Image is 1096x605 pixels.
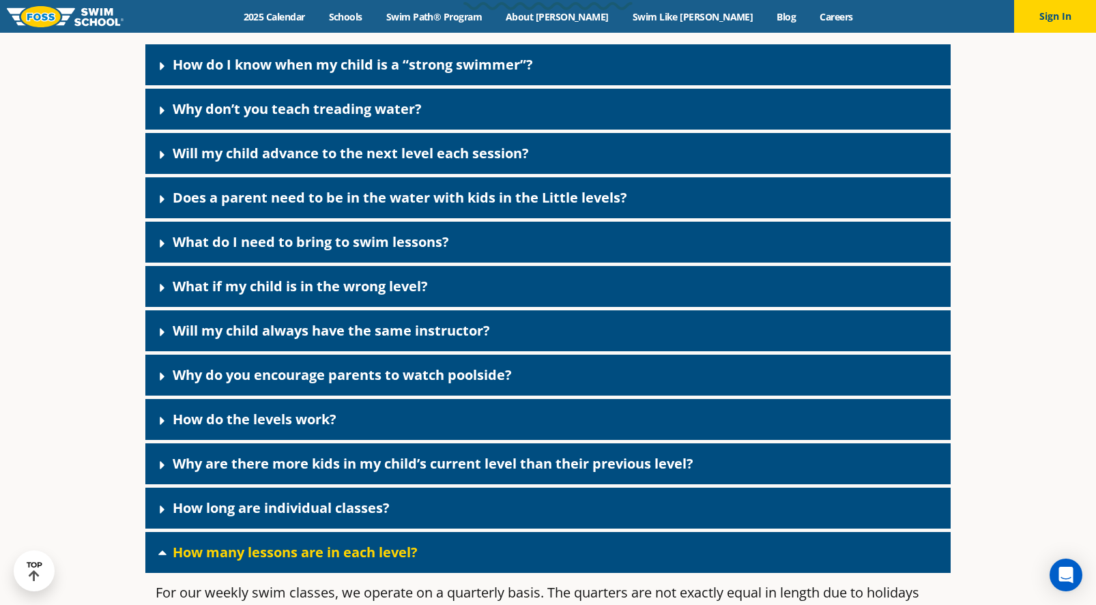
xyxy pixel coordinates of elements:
[620,10,765,23] a: Swim Like [PERSON_NAME]
[231,10,317,23] a: 2025 Calendar
[173,543,418,561] a: How many lessons are in each level?
[27,561,42,582] div: TOP
[145,222,951,263] div: What do I need to bring to swim lessons?
[173,233,449,251] a: What do I need to bring to swim lessons?
[145,355,951,396] div: Why do you encourage parents to watch poolside?
[765,10,808,23] a: Blog
[173,188,627,207] a: Does a parent need to be in the water with kids in the Little levels?
[145,532,951,573] div: How many lessons are in each level?
[145,266,951,307] div: What if my child is in the wrong level?
[145,399,951,440] div: How do the levels work?
[145,44,951,85] div: How do I know when my child is a “strong swimmer”?
[1050,559,1082,591] div: Open Intercom Messenger
[317,10,374,23] a: Schools
[173,100,422,118] a: Why don’t you teach treading water?
[7,6,124,27] img: FOSS Swim School Logo
[173,499,390,517] a: How long are individual classes?
[808,10,865,23] a: Careers
[173,277,428,295] a: What if my child is in the wrong level?
[173,454,693,473] a: Why are there more kids in my child’s current level than their previous level?
[145,310,951,351] div: Will my child always have the same instructor?
[374,10,493,23] a: Swim Path® Program
[145,133,951,174] div: Will my child advance to the next level each session?
[173,321,490,340] a: Will my child always have the same instructor?
[145,443,951,484] div: Why are there more kids in my child’s current level than their previous level?
[494,10,621,23] a: About [PERSON_NAME]
[145,177,951,218] div: Does a parent need to be in the water with kids in the Little levels?
[145,89,951,130] div: Why don’t you teach treading water?
[173,55,533,74] a: How do I know when my child is a “strong swimmer”?
[173,366,512,384] a: Why do you encourage parents to watch poolside?
[173,144,529,162] a: Will my child advance to the next level each session?
[145,488,951,529] div: How long are individual classes?
[173,410,336,428] a: How do the levels work?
